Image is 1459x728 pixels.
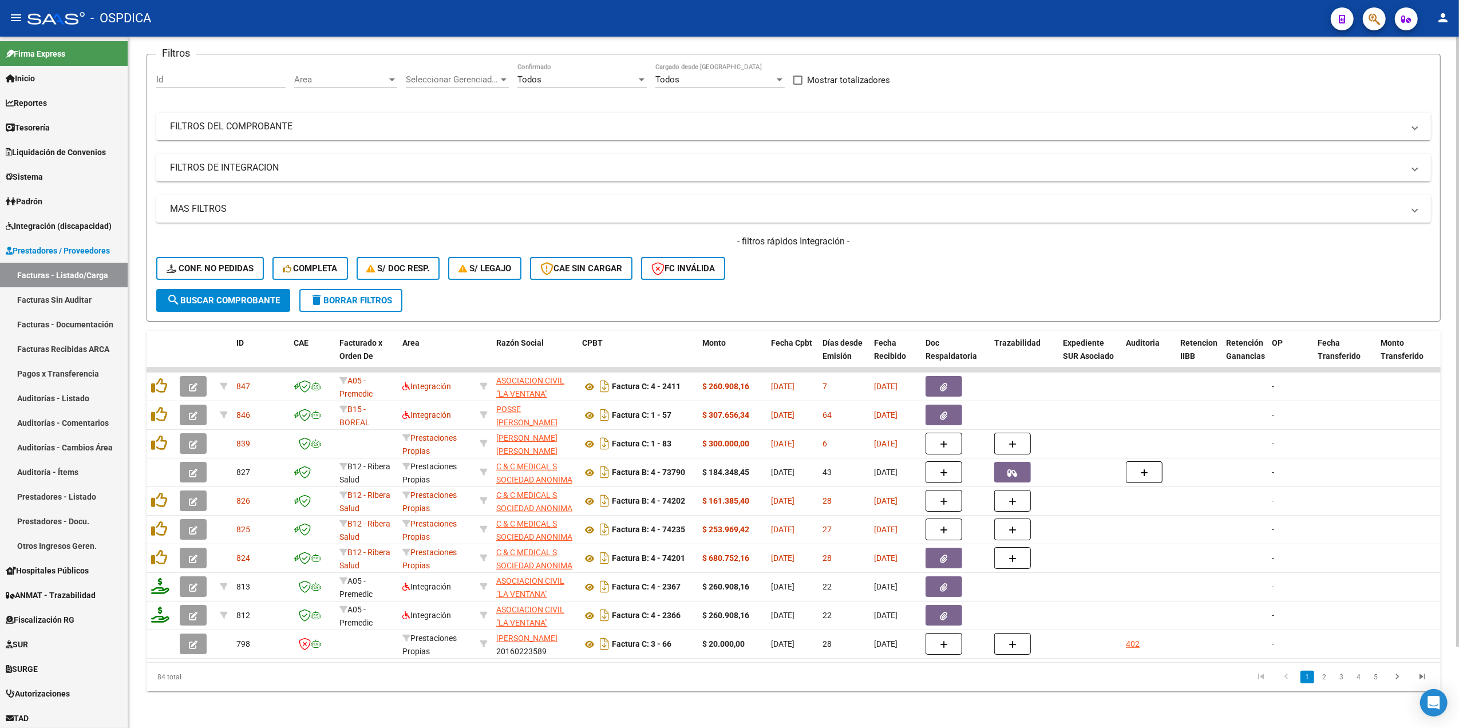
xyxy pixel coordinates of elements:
span: 826 [236,496,250,505]
span: Integración [402,410,451,420]
datatable-header-cell: CAE [289,331,335,381]
mat-icon: person [1436,11,1450,25]
span: Conf. no pedidas [167,263,254,274]
span: C & C MEDICAL S SOCIEDAD ANONIMA [496,462,572,484]
strong: $ 307.656,34 [702,410,749,420]
span: 846 [236,410,250,420]
li: page 5 [1367,667,1385,687]
span: CPBT [582,338,603,347]
span: SURGE [6,663,38,675]
datatable-header-cell: Fecha Transferido [1313,331,1376,381]
a: 1 [1300,671,1314,683]
datatable-header-cell: Monto Transferido [1376,331,1439,381]
a: go to previous page [1275,671,1297,683]
datatable-header-cell: Fecha Cpbt [766,331,818,381]
datatable-header-cell: Doc Respaldatoria [921,331,990,381]
span: Prestadores / Proveedores [6,244,110,257]
a: 5 [1369,671,1383,683]
span: - [1272,525,1274,534]
datatable-header-cell: Area [398,331,475,381]
span: 6 [823,439,827,448]
span: Sistema [6,171,43,183]
span: Doc Respaldatoria [926,338,977,361]
div: 30707174702 [496,489,573,513]
strong: Factura C: 4 - 2411 [612,382,681,391]
span: [DATE] [874,468,897,477]
mat-icon: delete [310,293,323,307]
span: 7 [823,382,827,391]
span: 22 [823,611,832,620]
span: [DATE] [874,439,897,448]
span: Prestaciones Propias [402,462,457,484]
div: 20160223589 [496,632,573,656]
span: 824 [236,553,250,563]
span: Retención Ganancias [1226,338,1265,361]
strong: $ 260.908,16 [702,582,749,591]
span: Reportes [6,97,47,109]
span: - [1272,468,1274,477]
span: Prestaciones Propias [402,519,457,541]
span: 28 [823,639,832,648]
strong: Factura B: 4 - 74201 [612,554,685,563]
h3: Filtros [156,45,196,61]
span: ID [236,338,244,347]
a: 4 [1352,671,1366,683]
i: Descargar documento [597,577,612,596]
span: 43 [823,468,832,477]
span: C & C MEDICAL S SOCIEDAD ANONIMA [496,490,572,513]
button: Buscar Comprobante [156,289,290,312]
span: [DATE] [771,582,794,591]
li: page 3 [1333,667,1350,687]
span: [DATE] [771,382,794,391]
span: - OSPDICA [90,6,151,31]
span: [DATE] [771,525,794,534]
span: B12 - Ribera Salud [339,490,390,513]
datatable-header-cell: OP [1267,331,1313,381]
span: [DATE] [874,382,897,391]
a: go to first page [1250,671,1272,683]
span: ASOCIACION CIVIL "LA VENTANA" [496,605,564,627]
span: 22 [823,582,832,591]
strong: $ 20.000,00 [702,639,745,648]
span: B12 - Ribera Salud [339,519,390,541]
span: Autorizaciones [6,687,70,700]
mat-panel-title: FILTROS DEL COMPROBANTE [170,120,1403,133]
span: Prestaciones Propias [402,433,457,456]
span: Integración (discapacidad) [6,220,112,232]
strong: $ 161.385,40 [702,496,749,505]
span: Padrón [6,195,42,208]
strong: $ 253.969,42 [702,525,749,534]
span: 812 [236,611,250,620]
i: Descargar documento [597,635,612,653]
span: 28 [823,553,832,563]
span: - [1272,410,1274,420]
span: [DATE] [771,439,794,448]
div: 84 total [147,663,403,691]
span: Auditoria [1126,338,1160,347]
span: Facturado x Orden De [339,338,382,361]
datatable-header-cell: Retención Ganancias [1221,331,1267,381]
span: [PERSON_NAME] [PERSON_NAME] [496,433,557,456]
span: [DATE] [771,553,794,563]
li: page 1 [1299,667,1316,687]
span: Expediente SUR Asociado [1063,338,1114,361]
strong: Factura C: 1 - 83 [612,440,671,449]
span: ASOCIACION CIVIL "LA VENTANA" [496,576,564,599]
button: Conf. no pedidas [156,257,264,280]
span: Todos [517,74,541,85]
mat-expansion-panel-header: FILTROS DE INTEGRACION [156,154,1431,181]
strong: Factura B: 4 - 74202 [612,497,685,506]
span: B15 - BOREAL [339,405,370,427]
button: S/ legajo [448,257,521,280]
span: Buscar Comprobante [167,295,280,306]
span: [PERSON_NAME] [496,634,557,643]
button: FC Inválida [641,257,725,280]
datatable-header-cell: CPBT [578,331,698,381]
span: - [1272,382,1274,391]
span: Prestaciones Propias [402,490,457,513]
span: Días desde Emisión [823,338,863,361]
i: Descargar documento [597,377,612,395]
span: Integración [402,611,451,620]
strong: $ 680.752,16 [702,553,749,563]
button: Completa [272,257,348,280]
